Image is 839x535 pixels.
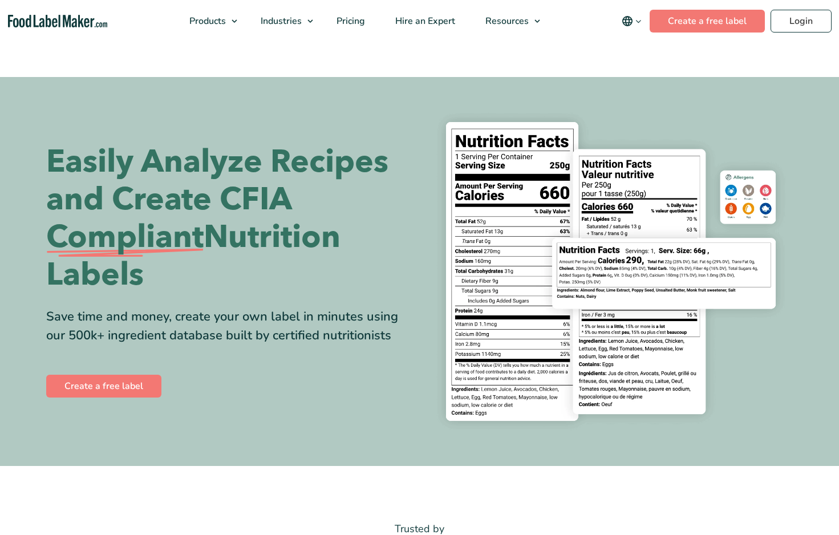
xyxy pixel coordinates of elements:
a: Create a free label [650,10,765,33]
a: Create a free label [46,375,161,398]
div: Save time and money, create your own label in minutes using our 500k+ ingredient database built b... [46,307,411,345]
span: Products [186,15,227,27]
span: Pricing [333,15,366,27]
span: Compliant [46,218,204,256]
h1: Easily Analyze Recipes and Create CFIA Nutrition Labels [46,143,411,294]
span: Resources [482,15,530,27]
span: Industries [257,15,303,27]
span: Hire an Expert [392,15,456,27]
a: Login [771,10,832,33]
